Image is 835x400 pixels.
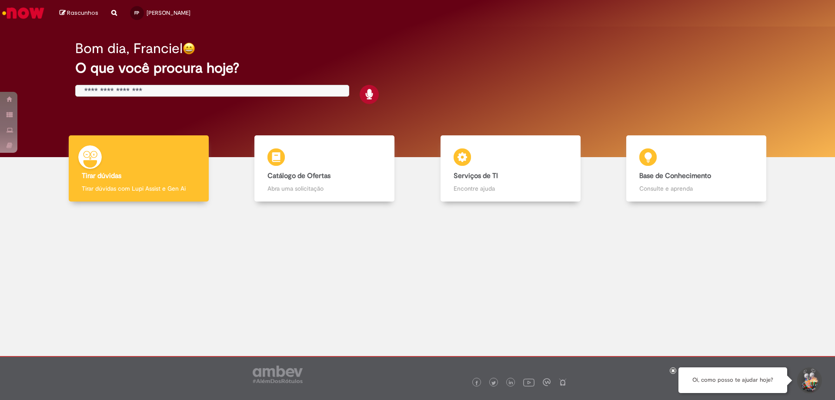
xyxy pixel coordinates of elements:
[75,41,183,56] h2: Bom dia, Franciel
[1,4,46,22] img: ServiceNow
[523,376,534,388] img: logo_footer_youtube.png
[75,61,760,76] h2: O que você procura hoje?
[796,367,822,393] button: Iniciar Conversa de Suporte
[509,380,513,386] img: logo_footer_linkedin.png
[267,184,381,193] p: Abra uma solicitação
[253,366,303,383] img: logo_footer_ambev_rotulo_gray.png
[147,9,190,17] span: [PERSON_NAME]
[678,367,787,393] div: Oi, como posso te ajudar hoje?
[417,135,604,202] a: Serviços de TI Encontre ajuda
[454,171,498,180] b: Serviços de TI
[474,381,479,385] img: logo_footer_facebook.png
[82,171,121,180] b: Tirar dúvidas
[639,184,753,193] p: Consulte e aprenda
[82,184,196,193] p: Tirar dúvidas com Lupi Assist e Gen Ai
[559,378,567,386] img: logo_footer_naosei.png
[543,378,551,386] img: logo_footer_workplace.png
[267,171,331,180] b: Catálogo de Ofertas
[232,135,418,202] a: Catálogo de Ofertas Abra uma solicitação
[183,42,195,55] img: happy-face.png
[604,135,790,202] a: Base de Conhecimento Consulte e aprenda
[46,135,232,202] a: Tirar dúvidas Tirar dúvidas com Lupi Assist e Gen Ai
[60,9,98,17] a: Rascunhos
[134,10,139,16] span: FP
[454,184,568,193] p: Encontre ajuda
[67,9,98,17] span: Rascunhos
[491,381,496,385] img: logo_footer_twitter.png
[639,171,711,180] b: Base de Conhecimento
